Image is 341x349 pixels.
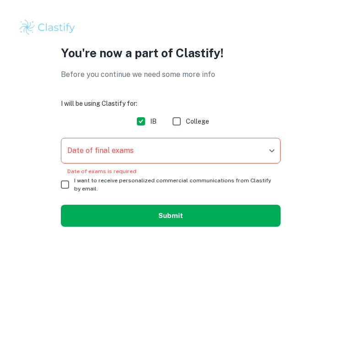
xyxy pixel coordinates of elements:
[150,116,157,126] span: IB
[61,205,281,227] button: Submit
[61,44,281,62] p: You're now a part of Clastify!
[67,167,274,175] p: Date of exams is required
[74,176,273,193] span: I want to receive personalized commercial communications from Clastify by email.
[18,18,76,37] img: Clastify logo
[186,116,209,126] span: College
[61,98,281,109] h6: I will be using Clastify for:
[61,69,281,80] p: Before you continue we need some more info
[18,18,323,37] a: Clastify logo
